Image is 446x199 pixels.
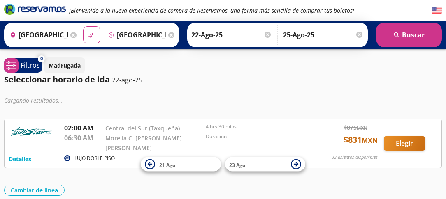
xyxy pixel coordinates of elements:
p: 22-ago-25 [112,75,142,85]
a: Brand Logo [4,3,66,18]
p: 33 asientos disponibles [332,154,378,161]
p: Filtros [21,60,40,70]
span: $ 875 [344,123,367,132]
input: Elegir Fecha [191,25,272,45]
a: Central del Sur (Taxqueña) [105,124,180,132]
small: MXN [357,125,367,131]
button: Cambiar de línea [4,185,65,196]
button: Buscar [376,23,442,47]
span: 21 Ago [159,161,175,168]
button: Madrugada [44,57,85,73]
em: ¡Bienvenido a la nueva experiencia de compra de Reservamos, una forma más sencilla de comprar tus... [69,7,354,14]
p: 06:30 AM [64,133,101,143]
button: 0Filtros [4,58,42,73]
input: Opcional [283,25,364,45]
p: Duración [206,133,302,140]
input: Buscar Origen [7,25,68,45]
p: Madrugada [49,61,81,70]
a: Morelia C. [PERSON_NAME] [PERSON_NAME] [105,134,182,152]
p: LUJO DOBLE PISO [74,155,115,162]
button: Elegir [384,136,425,151]
i: Brand Logo [4,3,66,15]
p: Seleccionar horario de ida [4,73,110,86]
em: Cargando resultados ... [4,96,63,104]
button: English [432,5,442,16]
span: $ 831 [344,134,378,146]
button: Detalles [9,155,31,163]
span: 23 Ago [229,161,245,168]
input: Buscar Destino [105,25,167,45]
button: 21 Ago [141,157,221,172]
span: 0 [40,55,43,62]
p: 02:00 AM [64,123,101,133]
p: 4 hrs 30 mins [206,123,302,130]
img: RESERVAMOS [9,123,54,140]
button: 23 Ago [225,157,305,172]
small: MXN [362,136,378,145]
